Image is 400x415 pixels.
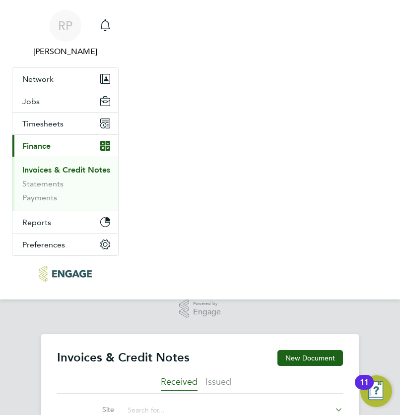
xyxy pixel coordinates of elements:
span: Preferences [22,240,65,249]
a: RP[PERSON_NAME] [12,10,119,58]
a: Powered byEngage [179,299,221,318]
button: Finance [12,135,118,157]
button: Network [12,68,118,90]
button: New Document [277,350,343,366]
a: Payments [22,193,57,202]
span: Powered by [193,299,221,308]
span: Richard Pogmore [12,46,119,58]
button: Preferences [12,234,118,255]
div: Finance [12,157,118,211]
span: Timesheets [22,119,64,128]
button: Open Resource Center, 11 new notifications [360,375,392,407]
span: Reports [22,218,51,227]
label: Site [57,405,114,414]
a: Invoices & Credit Notes [22,165,110,175]
span: RP [58,19,72,32]
li: Issued [205,376,231,391]
button: Jobs [12,90,118,112]
h2: Invoices & Credit Notes [57,350,190,365]
div: 11 [360,382,369,395]
button: Reports [12,211,118,233]
button: Timesheets [12,113,118,134]
span: Jobs [22,97,40,106]
img: northbuildrecruit-logo-retina.png [39,266,92,282]
a: Go to home page [12,266,119,282]
span: Finance [22,141,51,151]
li: Received [161,376,198,391]
span: Network [22,74,54,84]
a: Statements [22,179,64,188]
span: Engage [193,308,221,316]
